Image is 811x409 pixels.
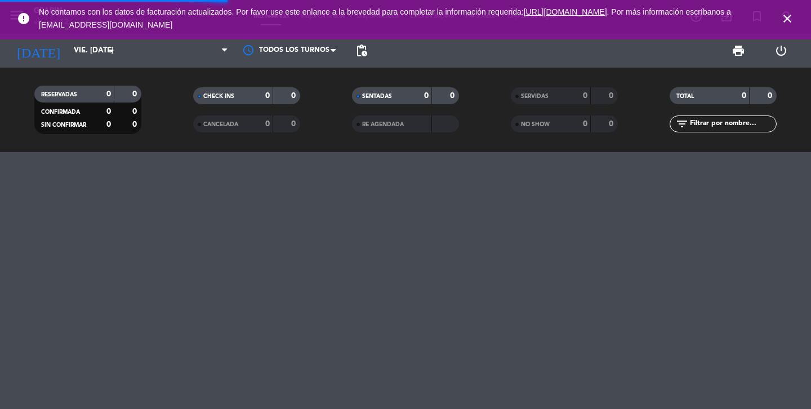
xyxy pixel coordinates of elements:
strong: 0 [768,92,774,100]
span: CHECK INS [203,94,234,99]
span: NO SHOW [521,122,550,127]
strong: 0 [609,92,616,100]
strong: 0 [291,120,298,128]
strong: 0 [291,92,298,100]
strong: 0 [583,92,587,100]
i: arrow_drop_down [105,44,118,57]
input: Filtrar por nombre... [689,118,776,130]
strong: 0 [265,92,270,100]
i: filter_list [675,117,689,131]
strong: 0 [132,121,139,128]
i: [DATE] [8,38,68,63]
span: SENTADAS [362,94,392,99]
span: RE AGENDADA [362,122,404,127]
strong: 0 [450,92,457,100]
strong: 0 [424,92,429,100]
strong: 0 [106,108,111,115]
strong: 0 [106,90,111,98]
strong: 0 [132,108,139,115]
span: pending_actions [355,44,368,57]
a: [URL][DOMAIN_NAME] [524,7,607,16]
i: error [17,12,30,25]
span: TOTAL [676,94,694,99]
i: close [781,12,794,25]
a: . Por más información escríbanos a [EMAIL_ADDRESS][DOMAIN_NAME] [39,7,731,29]
span: SERVIDAS [521,94,549,99]
strong: 0 [106,121,111,128]
strong: 0 [132,90,139,98]
span: CANCELADA [203,122,238,127]
span: SIN CONFIRMAR [41,122,86,128]
span: CONFIRMADA [41,109,80,115]
span: print [732,44,745,57]
strong: 0 [265,120,270,128]
span: No contamos con los datos de facturación actualizados. Por favor use este enlance a la brevedad p... [39,7,731,29]
strong: 0 [583,120,587,128]
i: power_settings_new [774,44,788,57]
strong: 0 [609,120,616,128]
strong: 0 [742,92,746,100]
div: LOG OUT [760,34,803,68]
span: RESERVADAS [41,92,77,97]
